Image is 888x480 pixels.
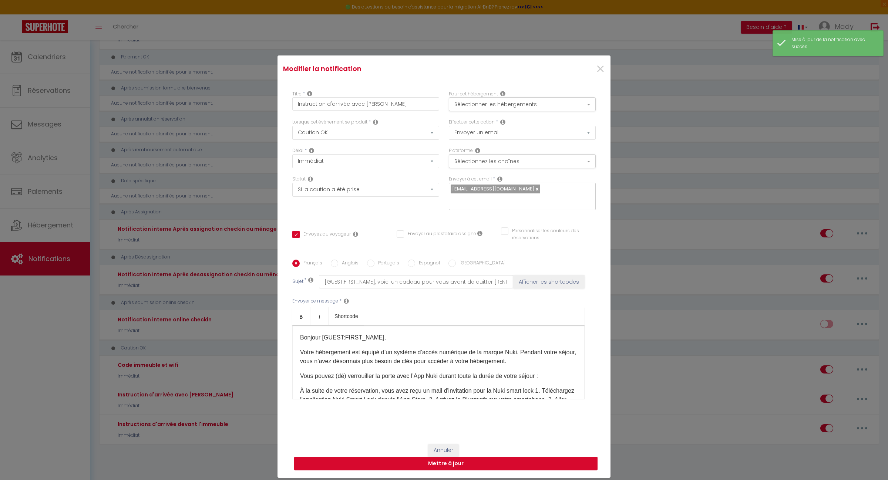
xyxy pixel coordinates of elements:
label: Effectuer cette action [449,119,495,126]
label: Envoyer ce message [292,298,338,305]
p: Vous pouvez (dé) verrouiller la porte avec l’App Nuki durant toute la durée de votre séjour : [300,372,577,381]
button: Mettre à jour [294,457,598,471]
label: [GEOGRAPHIC_DATA] [456,260,505,268]
i: Recipient [497,176,502,182]
button: Afficher les shortcodes [513,275,585,288]
label: Délai [292,147,303,154]
i: Action Time [309,148,314,153]
label: Plateforme [449,147,473,154]
i: Subject [308,277,313,283]
label: Titre [292,91,302,98]
button: Close [596,61,605,77]
div: ​ [292,325,585,399]
label: Anglais [338,260,359,268]
label: Envoyer à cet email [449,176,492,183]
button: Sélectionnez les chaînes [449,154,596,168]
div: Mise à jour de la notification avec succès ! [791,36,876,50]
a: Bold [292,307,310,325]
i: Action Type [500,119,505,125]
button: Annuler [428,444,459,457]
label: Espagnol [415,260,440,268]
i: Booking status [308,176,313,182]
a: Italic [310,307,329,325]
label: Français [300,260,322,268]
i: Envoyer au prestataire si il est assigné [477,230,482,236]
label: Statut [292,176,306,183]
i: This Rental [500,91,505,97]
h4: Modifier la notification [283,64,494,74]
p: À la suite de votre réservation, vous avez reçu un mail d'invitation pour la Nuki smart lock 1. T... [300,386,577,431]
i: Message [344,298,349,304]
span: [EMAIL_ADDRESS][DOMAIN_NAME] [452,185,535,192]
i: Envoyer au voyageur [353,231,358,237]
label: Lorsque cet événement se produit [292,119,367,126]
button: Sélectionner les hébergements [449,97,596,111]
a: Shortcode [329,307,364,325]
span: × [596,58,605,80]
label: Pour cet hébergement [449,91,498,98]
i: Title [307,91,312,97]
p: Bonjour [GUEST:FIRST_NAME]​​, [300,333,577,342]
label: Portugais [374,260,399,268]
i: Event Occur [373,119,378,125]
i: Action Channel [475,148,480,153]
p: Votre hébergement est équipé d’un système d’accès numérique de la marque Nuki. Pendant votre séjo... [300,348,577,366]
label: Sujet [292,278,303,286]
